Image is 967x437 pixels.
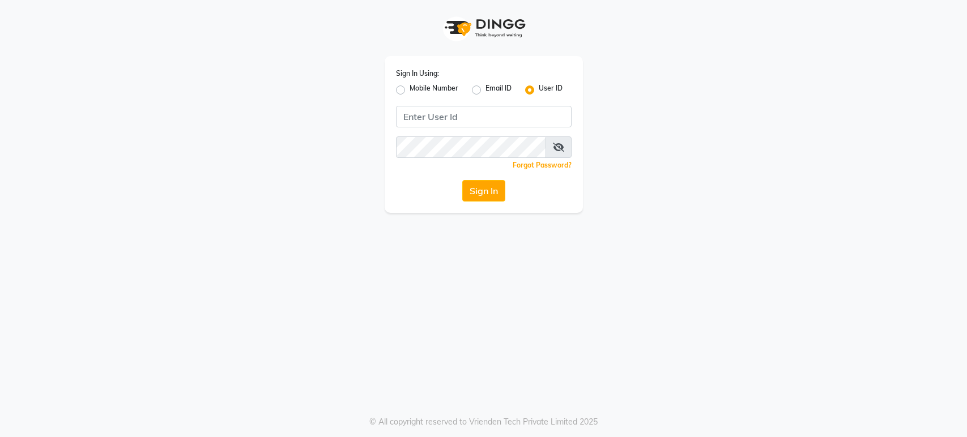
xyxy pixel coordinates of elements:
label: Mobile Number [410,83,458,97]
button: Sign In [462,180,505,202]
a: Forgot Password? [513,161,572,169]
input: Username [396,106,572,127]
img: logo1.svg [438,11,529,45]
input: Username [396,136,546,158]
label: Email ID [485,83,512,97]
label: User ID [539,83,563,97]
label: Sign In Using: [396,68,439,79]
